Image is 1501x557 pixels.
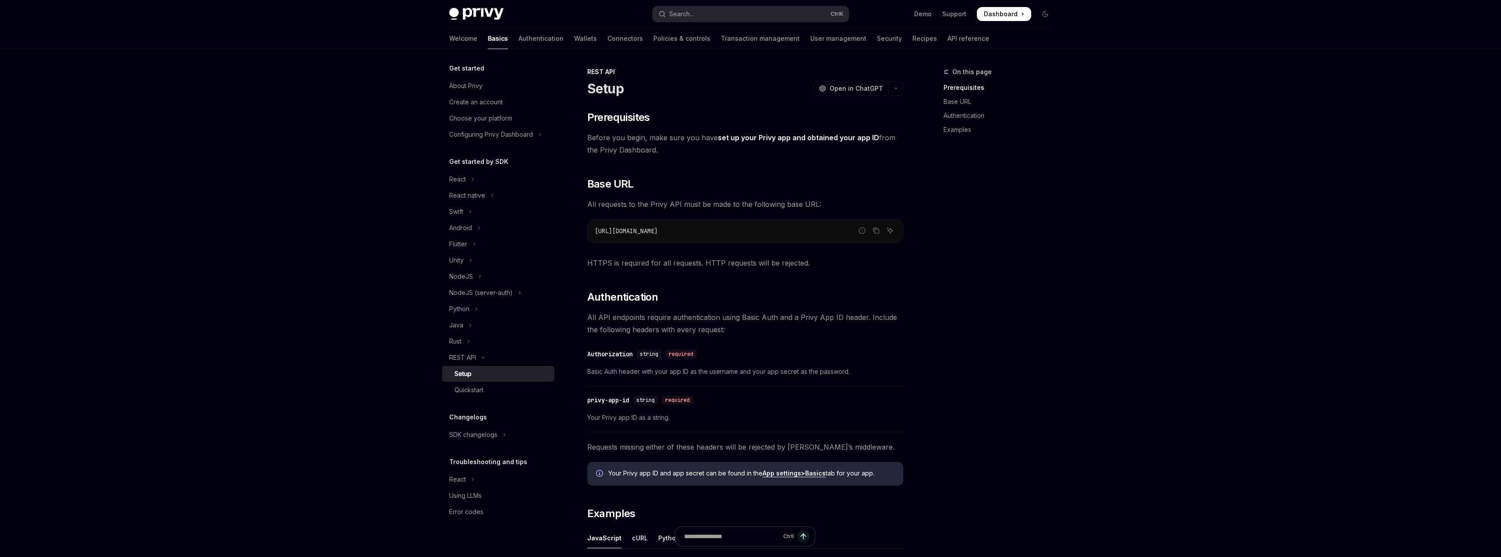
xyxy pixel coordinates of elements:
button: Toggle Configuring Privy Dashboard section [442,127,554,142]
h5: Troubleshooting and tips [449,457,527,467]
button: Toggle REST API section [442,350,554,365]
a: Examples [944,123,1059,137]
h1: Setup [587,81,624,96]
span: Your Privy app ID as a string. [587,412,903,423]
div: SDK changelogs [449,429,497,440]
a: Authentication [944,109,1059,123]
a: Welcome [449,28,477,49]
span: Authentication [587,290,658,304]
button: Toggle Rust section [442,333,554,349]
div: About Privy [449,81,483,91]
div: Quickstart [454,385,483,395]
a: Basics [488,28,508,49]
button: Toggle dark mode [1038,7,1052,21]
strong: Basics [805,469,826,477]
span: Your Privy app ID and app secret can be found in the tab for your app. [608,469,894,478]
a: Create an account [442,94,554,110]
button: Ask AI [884,225,896,236]
a: App settings>Basics [763,469,826,477]
span: Base URL [587,177,634,191]
h5: Get started [449,63,484,74]
span: All API endpoints require authentication using Basic Auth and a Privy App ID header. Include the ... [587,311,903,336]
a: Security [877,28,902,49]
div: Android [449,223,472,233]
button: Toggle Android section [442,220,554,236]
div: Configuring Privy Dashboard [449,129,533,140]
a: About Privy [442,78,554,94]
div: required [665,350,697,358]
a: Setup [442,366,554,382]
button: Toggle NodeJS section [442,269,554,284]
div: React native [449,190,485,201]
span: string [636,397,655,404]
span: Requests missing either of these headers will be rejected by [PERSON_NAME]’s middleware. [587,441,903,453]
div: Python [449,304,469,314]
button: Send message [797,530,809,543]
button: Toggle Unity section [442,252,554,268]
a: Policies & controls [653,28,710,49]
a: Error codes [442,504,554,520]
div: privy-app-id [587,396,629,404]
a: Transaction management [721,28,800,49]
a: Support [942,10,966,18]
h5: Get started by SDK [449,156,508,167]
strong: App settings [763,469,801,477]
div: React [449,174,466,184]
button: Toggle React section [442,472,554,487]
button: Toggle SDK changelogs section [442,427,554,443]
a: Using LLMs [442,488,554,504]
div: Java [449,320,463,330]
span: Examples [587,507,635,521]
div: Using LLMs [449,490,482,501]
div: Error codes [449,507,483,517]
a: Connectors [607,28,643,49]
span: Basic Auth header with your app ID as the username and your app secret as the password. [587,366,903,377]
div: NodeJS (server-auth) [449,287,513,298]
a: Authentication [518,28,564,49]
span: Ctrl K [830,11,844,18]
div: Choose your platform [449,113,512,124]
a: Recipes [912,28,937,49]
div: NodeJS [449,271,473,282]
a: Demo [914,10,932,18]
button: Copy the contents from the code block [870,225,882,236]
div: required [662,396,693,404]
button: Toggle NodeJS (server-auth) section [442,285,554,301]
div: REST API [449,352,476,363]
a: Choose your platform [442,110,554,126]
span: Dashboard [984,10,1018,18]
button: Toggle React native section [442,188,554,203]
span: Before you begin, make sure you have from the Privy Dashboard. [587,131,903,156]
img: dark logo [449,8,504,20]
button: Open search [653,6,849,22]
span: On this page [952,67,992,77]
button: Toggle Flutter section [442,236,554,252]
a: Wallets [574,28,597,49]
div: Setup [454,369,472,379]
div: REST API [587,67,903,76]
span: string [640,351,658,358]
span: HTTPS is required for all requests. HTTP requests will be rejected. [587,257,903,269]
a: User management [810,28,866,49]
button: Toggle Python section [442,301,554,317]
a: API reference [947,28,989,49]
button: Report incorrect code [856,225,868,236]
div: Unity [449,255,464,266]
svg: Info [596,470,605,479]
a: set up your Privy app and obtained your app ID [718,133,879,142]
div: Swift [449,206,463,217]
button: Toggle Swift section [442,204,554,220]
span: Open in ChatGPT [830,84,883,93]
h5: Changelogs [449,412,487,422]
span: [URL][DOMAIN_NAME] [595,227,658,235]
button: Toggle Java section [442,317,554,333]
a: Prerequisites [944,81,1059,95]
div: Flutter [449,239,467,249]
button: Open in ChatGPT [813,81,888,96]
a: Quickstart [442,382,554,398]
div: Create an account [449,97,503,107]
a: Dashboard [977,7,1031,21]
div: React [449,474,466,485]
input: Ask a question... [684,527,780,546]
div: Authorization [587,350,633,358]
